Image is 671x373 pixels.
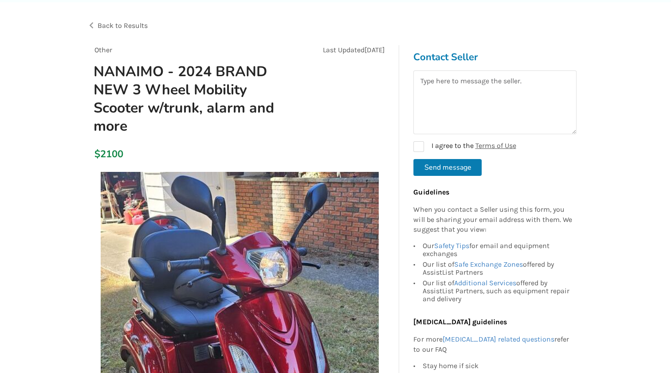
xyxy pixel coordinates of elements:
[422,242,572,259] div: Our for email and equipment exchanges
[413,141,516,152] label: I agree to the
[94,46,112,54] span: Other
[413,51,577,63] h3: Contact Seller
[422,278,572,303] div: Our list of offered by AssistList Partners, such as equipment repair and delivery
[413,188,449,196] b: Guidelines
[98,21,148,30] span: Back to Results
[94,148,99,160] div: $2100
[365,46,385,54] span: [DATE]
[442,335,554,343] a: [MEDICAL_DATA] related questions
[434,241,469,250] a: Safety Tips
[454,260,522,268] a: Safe Exchange Zones
[422,259,572,278] div: Our list of offered by AssistList Partners
[323,46,365,54] span: Last Updated
[413,334,572,355] p: For more refer to our FAQ
[475,141,516,150] a: Terms of Use
[413,159,482,176] button: Send message
[422,362,572,371] div: Stay home if sick
[413,205,572,235] p: When you contact a Seller using this form, you will be sharing your email address with them. We s...
[86,62,296,136] h1: NANAIMO - 2024 BRAND NEW 3 Wheel Mobility Scooter w/trunk, alarm and more
[413,318,506,326] b: [MEDICAL_DATA] guidelines
[454,279,516,287] a: Additional Services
